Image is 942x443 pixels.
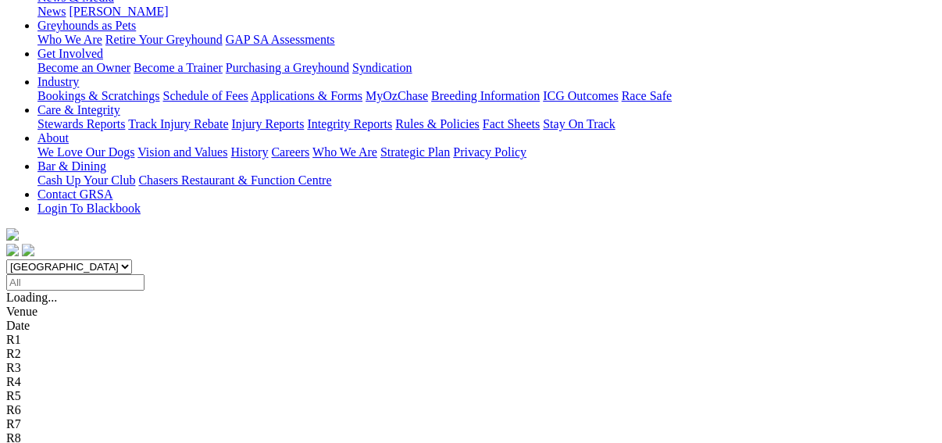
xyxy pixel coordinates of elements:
a: Stewards Reports [37,117,125,130]
a: Care & Integrity [37,103,120,116]
a: Contact GRSA [37,188,112,201]
div: R2 [6,347,936,361]
img: twitter.svg [22,244,34,256]
a: ICG Outcomes [543,89,618,102]
div: Industry [37,89,936,103]
a: Who We Are [37,33,102,46]
div: Bar & Dining [37,173,936,188]
a: Privacy Policy [453,145,526,159]
span: Loading... [6,291,57,304]
a: Fact Sheets [483,117,540,130]
div: News & Media [37,5,936,19]
a: Applications & Forms [251,89,362,102]
input: Select date [6,274,145,291]
a: Integrity Reports [307,117,392,130]
div: R7 [6,417,936,431]
div: R6 [6,403,936,417]
a: Retire Your Greyhound [105,33,223,46]
a: Strategic Plan [380,145,450,159]
div: Date [6,319,936,333]
a: Bookings & Scratchings [37,89,159,102]
a: Purchasing a Greyhound [226,61,349,74]
a: Careers [271,145,309,159]
img: facebook.svg [6,244,19,256]
a: Race Safe [621,89,671,102]
div: R5 [6,389,936,403]
div: R1 [6,333,936,347]
a: Injury Reports [231,117,304,130]
a: MyOzChase [366,89,428,102]
div: R3 [6,361,936,375]
a: Breeding Information [431,89,540,102]
a: Bar & Dining [37,159,106,173]
div: Venue [6,305,936,319]
a: Become a Trainer [134,61,223,74]
a: Cash Up Your Club [37,173,135,187]
div: Get Involved [37,61,936,75]
div: About [37,145,936,159]
a: Login To Blackbook [37,202,141,215]
a: Get Involved [37,47,103,60]
a: About [37,131,69,145]
a: Industry [37,75,79,88]
div: Greyhounds as Pets [37,33,936,47]
a: Chasers Restaurant & Function Centre [138,173,331,187]
a: Rules & Policies [395,117,480,130]
a: News [37,5,66,18]
div: Care & Integrity [37,117,936,131]
a: Syndication [352,61,412,74]
a: [PERSON_NAME] [69,5,168,18]
a: Who We Are [312,145,377,159]
a: GAP SA Assessments [226,33,335,46]
a: Schedule of Fees [162,89,248,102]
div: R4 [6,375,936,389]
a: Vision and Values [137,145,227,159]
a: Track Injury Rebate [128,117,228,130]
a: Become an Owner [37,61,130,74]
a: History [230,145,268,159]
img: logo-grsa-white.png [6,228,19,241]
a: Greyhounds as Pets [37,19,136,32]
a: Stay On Track [543,117,615,130]
a: We Love Our Dogs [37,145,134,159]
